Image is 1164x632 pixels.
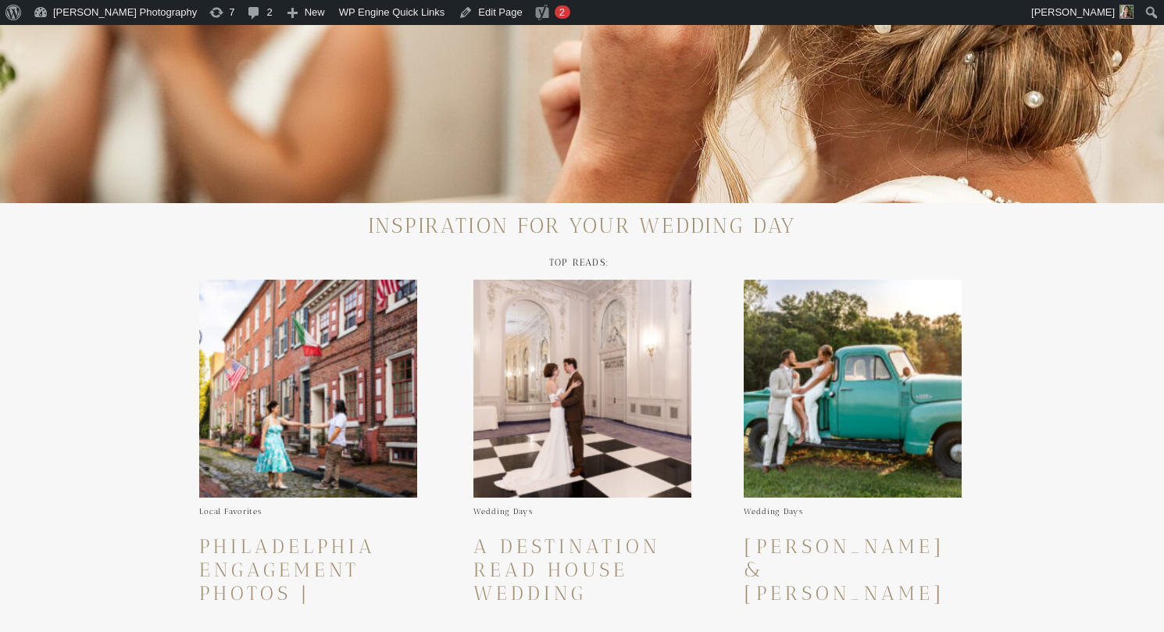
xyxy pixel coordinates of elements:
h2: TOP READS: [494,258,664,273]
h2: inspiration for your wedding day [347,216,817,242]
img: Bride and groom share a quiet first dance on the black-and-white checkered floor of the Chestnut ... [473,280,691,498]
span: [PERSON_NAME] [1031,6,1115,18]
a: Wedding Days [473,507,533,516]
img: On a cobblestone street lined with colonial row houses, the couple reaches across the space betwe... [199,280,417,498]
img: The groom stands in front of a vintage teal pickup truck parked on a sunlit field as the bride, b... [744,280,962,498]
a: Wedding Days [744,507,803,516]
a: Local Favorites [199,507,262,516]
span: 2 [559,6,565,18]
